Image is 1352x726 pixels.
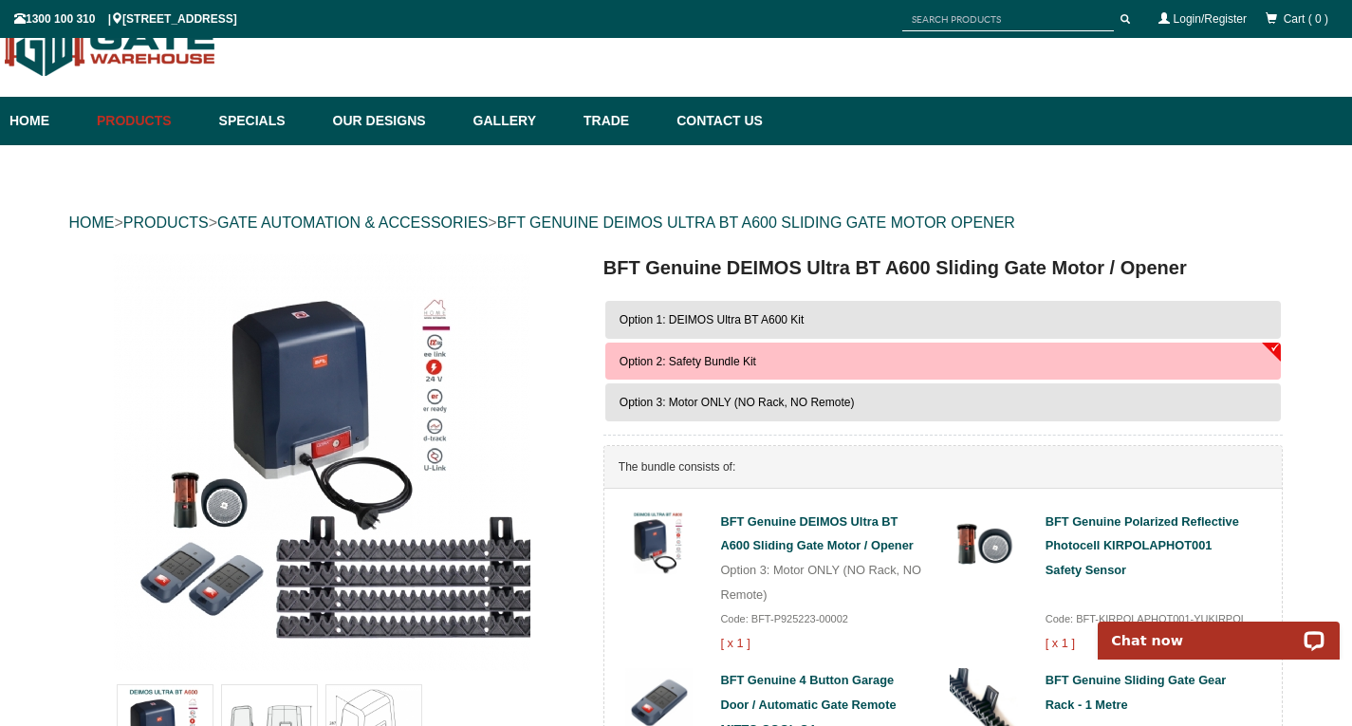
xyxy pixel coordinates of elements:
a: GATE AUTOMATION & ACCESSORIES [217,214,488,231]
span: Option 1: DEIMOS Ultra BT A600 Kit [620,313,805,326]
a: PRODUCTS [123,214,209,231]
a: BFT Genuine Polarized Reflective Photocell KIRPOLAPHOT001 Safety Sensor [1046,514,1239,577]
button: Option 2: Safety Bundle Kit [605,343,1282,381]
div: > > > [69,193,1284,253]
a: Trade [574,97,667,145]
span: Cart ( 0 ) [1284,12,1328,26]
iframe: LiveChat chat widget [1085,600,1352,660]
a: Home [9,97,87,145]
a: BFT Genuine DEIMOS Ultra BT A600 Sliding Gate Motor / Opener - Option 2: Safety Bundle Kit - Gate... [71,253,573,671]
a: BFT Genuine DEIMOS Ultra BT A600 Sliding Gate Motor / Opener [720,514,913,553]
img: BFT Genuine DEIMOS Ultra BT A600 Sliding Gate Motor / Opener - Option 2: Safety Bundle Kit - Gate... [113,253,530,671]
a: BFT Genuine Sliding Gate Gear Rack - 1 Metre [1046,673,1227,712]
a: BFT GENUINE DEIMOS ULTRA BT A600 SLIDING GATE MOTOR OPENER [497,214,1015,231]
input: SEARCH PRODUCTS [902,8,1114,31]
strong: [ x 1 ] [1046,636,1075,650]
span: Option 2: Safety Bundle Kit [620,355,756,368]
div: The bundle consists of: [604,446,1283,489]
span: Option 3: Motor ONLY (NO Rack, NO Remote) [620,396,855,409]
h1: BFT Genuine DEIMOS Ultra BT A600 Sliding Gate Motor / Opener [603,253,1284,282]
button: Option 1: DEIMOS Ultra BT A600 Kit [605,301,1282,339]
strong: [ x 1 ] [720,636,750,650]
img: bft-genuine-deimos-ultra-bt-a600-sliding-gate-motor--opener-2023111715521-rre_thumb_small.jpg [625,510,694,578]
a: Login/Register [1174,12,1247,26]
span: Code: BFT-KIRPOLAPHOT001-YUKIRPOL [1046,613,1247,624]
a: Our Designs [324,97,464,145]
a: Specials [210,97,324,145]
a: Contact Us [667,97,763,145]
button: Option 3: Motor ONLY (NO Rack, NO Remote) [605,383,1282,421]
img: bft-genuine-polarized-reflective-photocell-kirpolaphot001-safety-sensor-2023111721722-dcp_thumb_s... [950,510,1018,578]
a: Gallery [464,97,574,145]
a: HOME [69,214,115,231]
span: Code: BFT-P925223-00002 [720,613,848,624]
a: Products [87,97,210,145]
div: Option 3: Motor ONLY (NO Rack, NO Remote) [720,510,922,656]
span: 1300 100 310 | [STREET_ADDRESS] [14,12,237,26]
